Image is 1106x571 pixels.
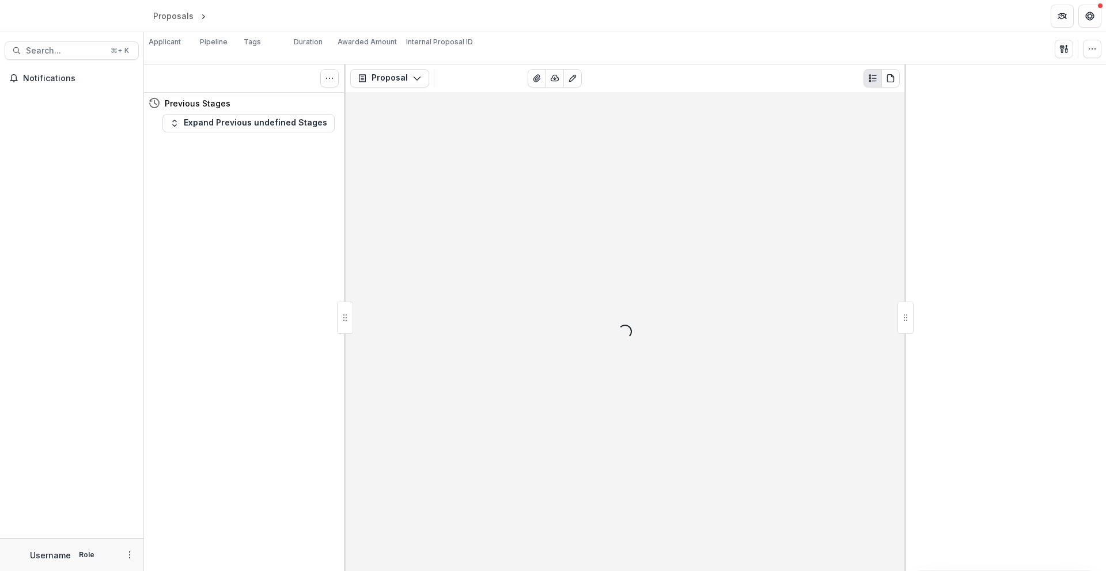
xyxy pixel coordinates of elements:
[26,46,104,56] span: Search...
[165,97,230,109] h4: Previous Stages
[123,548,137,562] button: More
[350,69,429,87] button: Proposal
[30,549,71,561] p: Username
[320,69,339,87] button: Toggle View Cancelled Tasks
[23,74,134,83] span: Notifications
[338,37,397,47] p: Awarded Amount
[149,7,257,24] nav: breadcrumb
[863,69,882,87] button: Plaintext view
[5,41,139,60] button: Search...
[162,114,335,132] button: Expand Previous undefined Stages
[881,69,900,87] button: PDF view
[1051,5,1074,28] button: Partners
[406,37,473,47] p: Internal Proposal ID
[5,69,139,87] button: Notifications
[200,37,228,47] p: Pipeline
[149,7,198,24] a: Proposals
[149,37,181,47] p: Applicant
[294,37,323,47] p: Duration
[244,37,261,47] p: Tags
[108,44,131,57] div: ⌘ + K
[75,550,98,560] p: Role
[563,69,582,87] button: Edit as form
[153,10,194,22] div: Proposals
[528,69,546,87] button: View Attached Files
[1078,5,1101,28] button: Get Help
